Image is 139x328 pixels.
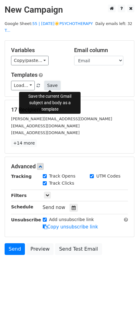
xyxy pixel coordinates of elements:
span: Send now [43,205,66,210]
a: Load... [11,81,35,90]
h5: Variables [11,47,65,54]
a: Daily emails left: 32 [93,21,134,26]
strong: Schedule [11,204,33,209]
a: Copy unsubscribe link [43,224,98,230]
a: Templates [11,72,38,78]
strong: Tracking [11,174,32,179]
small: [EMAIL_ADDRESS][DOMAIN_NAME] [11,124,80,128]
iframe: Chat Widget [108,298,139,328]
label: Add unsubscribe link [49,216,94,223]
h5: Advanced [11,163,128,170]
a: Copy/paste... [11,56,49,65]
small: Google Sheet: [5,21,93,33]
strong: Filters [11,193,27,198]
small: [EMAIL_ADDRESS][DOMAIN_NAME] [11,130,80,135]
div: Save the current Gmail subject and body as a template [19,92,81,114]
label: Track Opens [49,173,76,179]
h5: Email column [74,47,128,54]
a: 55 | [DATE]☀️PSYCHOTHERAPY T... [5,21,93,33]
h5: 17 Recipients [11,106,128,113]
span: Daily emails left: 32 [93,20,134,27]
small: [PERSON_NAME][EMAIL_ADDRESS][DOMAIN_NAME] [11,117,112,121]
strong: Unsubscribe [11,217,41,222]
button: Save [44,81,60,90]
a: Send [5,243,25,255]
a: Preview [26,243,54,255]
a: +14 more [11,139,37,147]
h2: New Campaign [5,5,134,15]
label: UTM Codes [96,173,120,179]
a: Send Test Email [55,243,102,255]
label: Track Clicks [49,180,74,187]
